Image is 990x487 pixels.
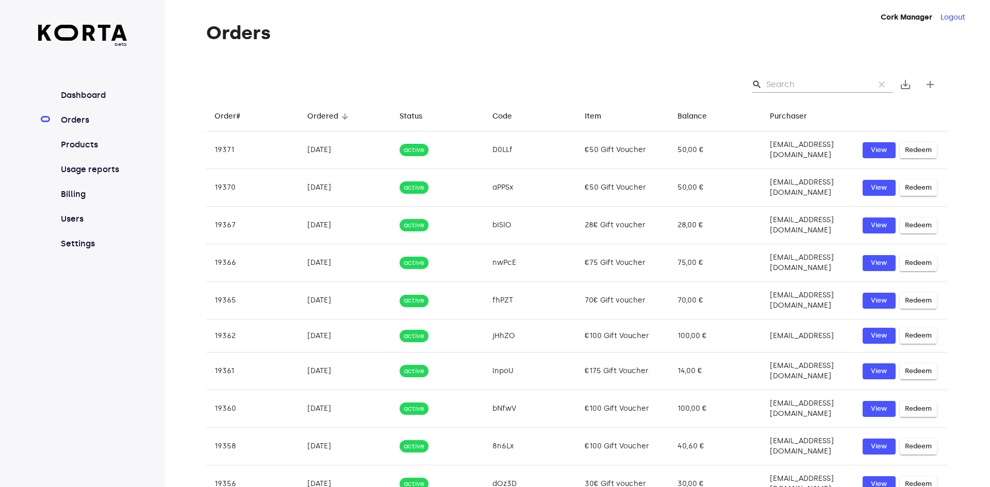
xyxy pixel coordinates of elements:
button: Redeem [900,217,937,233]
td: bNfwV [484,390,577,428]
td: €100 Gift Voucher [576,428,669,465]
button: Logout [940,12,965,23]
td: €50 Gift Voucher [576,131,669,169]
td: 19366 [206,244,299,282]
button: Redeem [900,255,937,271]
span: Order# [214,110,254,123]
td: 19358 [206,428,299,465]
td: 19360 [206,390,299,428]
td: [DATE] [299,282,392,320]
td: 40,60 € [669,428,762,465]
td: [EMAIL_ADDRESS][DOMAIN_NAME] [762,207,854,244]
span: active [400,296,428,306]
td: aPPSx [484,169,577,207]
span: Redeem [905,144,932,156]
td: €175 Gift Voucher [576,352,669,390]
div: Item [585,110,601,123]
strong: Cork Manager [881,13,932,22]
div: Ordered [307,110,338,123]
td: €50 Gift Voucher [576,169,669,207]
td: [DATE] [299,244,392,282]
span: Redeem [905,220,932,231]
span: View [868,403,890,415]
td: lnpoU [484,352,577,390]
button: Redeem [900,142,937,158]
span: Redeem [905,330,932,342]
button: View [863,328,896,344]
a: Dashboard [59,89,127,102]
span: active [400,145,428,155]
button: Redeem [900,293,937,309]
td: 19362 [206,320,299,352]
td: 8n6Lx [484,428,577,465]
span: active [400,221,428,230]
div: Code [492,110,512,123]
td: [EMAIL_ADDRESS][DOMAIN_NAME] [762,131,854,169]
span: View [868,330,890,342]
td: 70€ Gift voucher [576,282,669,320]
button: Redeem [900,180,937,196]
button: Export [893,72,918,97]
span: active [400,258,428,268]
button: View [863,255,896,271]
img: Korta [38,25,127,41]
button: View [863,401,896,417]
span: Code [492,110,525,123]
td: 28€ Gift voucher [576,207,669,244]
td: 28,00 € [669,207,762,244]
span: View [868,441,890,452]
a: Users [59,213,127,225]
div: Balance [678,110,707,123]
button: Redeem [900,439,937,455]
button: View [863,439,896,455]
td: [DATE] [299,169,392,207]
a: Billing [59,188,127,200]
td: 70,00 € [669,282,762,320]
input: Search [766,76,866,93]
td: 50,00 € [669,131,762,169]
td: 19367 [206,207,299,244]
button: View [863,180,896,196]
td: 14,00 € [669,352,762,390]
td: [EMAIL_ADDRESS][DOMAIN_NAME] [762,282,854,320]
td: 19361 [206,352,299,390]
span: View [868,257,890,269]
td: 19365 [206,282,299,320]
h1: Orders [206,23,947,43]
td: blSIO [484,207,577,244]
td: fhPZT [484,282,577,320]
td: €100 Gift Voucher [576,390,669,428]
td: [DATE] [299,320,392,352]
div: Status [400,110,422,123]
a: Settings [59,238,127,250]
span: Redeem [905,403,932,415]
span: Search [752,79,762,90]
button: View [863,217,896,233]
a: Products [59,139,127,151]
span: View [868,220,890,231]
button: Redeem [900,401,937,417]
a: beta [38,25,127,48]
td: [DATE] [299,390,392,428]
span: save_alt [899,78,912,91]
button: View [863,363,896,379]
span: View [868,365,890,377]
td: D0LLf [484,131,577,169]
span: Redeem [905,365,932,377]
td: [EMAIL_ADDRESS][DOMAIN_NAME] [762,428,854,465]
div: Purchaser [770,110,807,123]
button: Redeem [900,328,937,344]
td: €75 Gift Voucher [576,244,669,282]
span: active [400,331,428,341]
button: View [863,293,896,309]
span: View [868,182,890,194]
span: Status [400,110,436,123]
td: [DATE] [299,352,392,390]
button: View [863,142,896,158]
span: Item [585,110,615,123]
span: Redeem [905,441,932,452]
